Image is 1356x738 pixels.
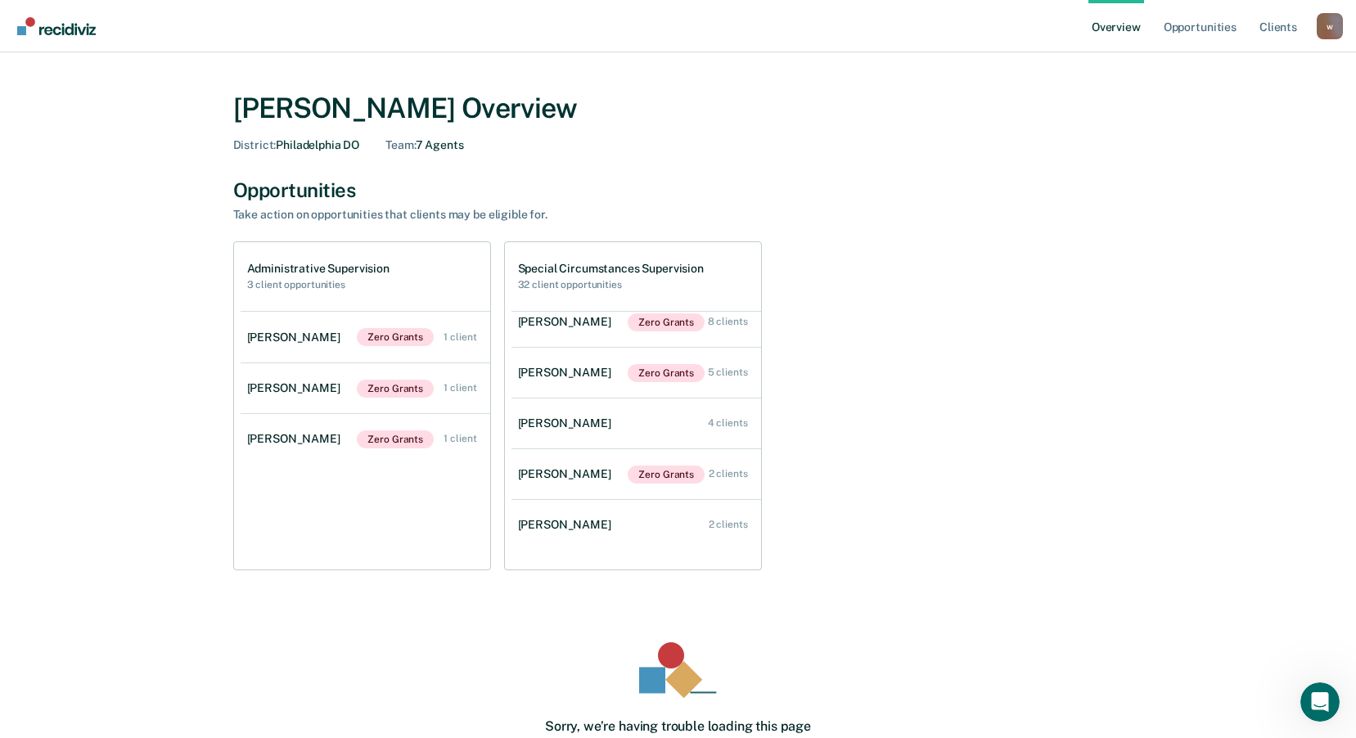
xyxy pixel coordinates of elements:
div: [PERSON_NAME] [247,331,347,344]
span: Zero Grants [357,430,434,448]
div: [PERSON_NAME] [247,381,347,395]
h1: Special Circumstances Supervision [518,262,704,276]
div: 5 clients [708,367,748,378]
img: Recidiviz [17,17,96,35]
span: Zero Grants [628,364,705,382]
div: 2 clients [709,519,748,530]
div: 1 client [444,331,476,343]
a: [PERSON_NAME]Zero Grants 1 client [241,312,490,362]
div: Sorry, we’re having trouble loading this page [545,718,811,734]
h1: Administrative Supervision [247,262,390,276]
div: [PERSON_NAME] Overview [233,92,1124,125]
div: [PERSON_NAME] [518,467,618,481]
div: Opportunities [233,178,1124,202]
div: 7 Agents [385,138,463,152]
span: Zero Grants [628,466,705,484]
span: Zero Grants [357,328,434,346]
div: 4 clients [708,417,748,429]
div: 2 clients [709,468,748,479]
span: Team : [385,138,415,151]
div: 8 clients [708,316,748,327]
span: District : [233,138,277,151]
h2: 32 client opportunities [518,279,704,290]
div: [PERSON_NAME] [518,416,618,430]
div: Take action on opportunities that clients may be eligible for. [233,208,806,222]
a: [PERSON_NAME]Zero Grants 1 client [241,414,490,465]
span: Zero Grants [357,380,434,398]
a: [PERSON_NAME]Zero Grants 2 clients [511,449,761,500]
div: 1 client [444,433,476,444]
span: Zero Grants [628,313,705,331]
button: Profile dropdown button [1317,13,1343,39]
a: [PERSON_NAME] 2 clients [511,502,761,548]
div: [PERSON_NAME] [518,315,618,329]
div: 1 client [444,382,476,394]
a: [PERSON_NAME]Zero Grants 5 clients [511,348,761,398]
a: [PERSON_NAME] 4 clients [511,400,761,447]
div: [PERSON_NAME] [247,432,347,446]
a: [PERSON_NAME]Zero Grants 1 client [241,363,490,414]
div: w [1317,13,1343,39]
div: Philadelphia DO [233,138,360,152]
a: [PERSON_NAME]Zero Grants 8 clients [511,297,761,348]
div: [PERSON_NAME] [518,518,618,532]
h2: 3 client opportunities [247,279,390,290]
iframe: Intercom live chat [1300,682,1340,722]
div: [PERSON_NAME] [518,366,618,380]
